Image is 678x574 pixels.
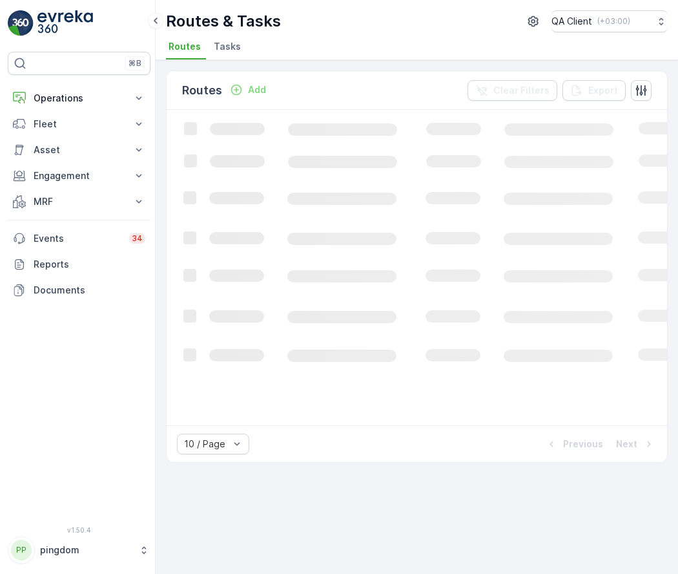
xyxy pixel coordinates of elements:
p: Next [616,438,637,451]
p: 34 [132,233,143,244]
div: PP [11,540,32,560]
p: Previous [563,438,603,451]
button: Asset [8,137,150,163]
a: Events34 [8,226,150,251]
button: Fleet [8,111,150,137]
img: logo [8,10,34,36]
p: Clear Filters [493,84,550,97]
p: Asset [34,143,125,156]
p: Engagement [34,169,125,182]
p: Routes [182,81,222,100]
button: QA Client(+03:00) [551,10,668,32]
p: Routes & Tasks [166,11,281,32]
p: Documents [34,284,145,297]
button: Export [562,80,626,101]
p: Export [588,84,618,97]
button: Next [615,436,657,452]
p: Reports [34,258,145,271]
span: v 1.50.4 [8,526,150,534]
button: Previous [544,436,604,452]
a: Documents [8,277,150,303]
p: Events [34,232,121,245]
p: Fleet [34,118,125,131]
p: QA Client [551,15,592,28]
button: PPpingdom [8,537,150,564]
p: MRF [34,195,125,208]
button: Clear Filters [467,80,557,101]
p: pingdom [40,544,132,557]
button: Engagement [8,163,150,189]
p: ⌘B [128,58,141,69]
span: Routes [169,40,201,53]
p: ( +03:00 ) [597,16,630,27]
button: MRF [8,189,150,215]
p: Add [248,83,266,96]
span: Tasks [214,40,241,53]
img: logo_light-DOdMpM7g.png [37,10,93,36]
button: Operations [8,85,150,111]
a: Reports [8,251,150,277]
p: Operations [34,92,125,105]
button: Add [225,82,271,98]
